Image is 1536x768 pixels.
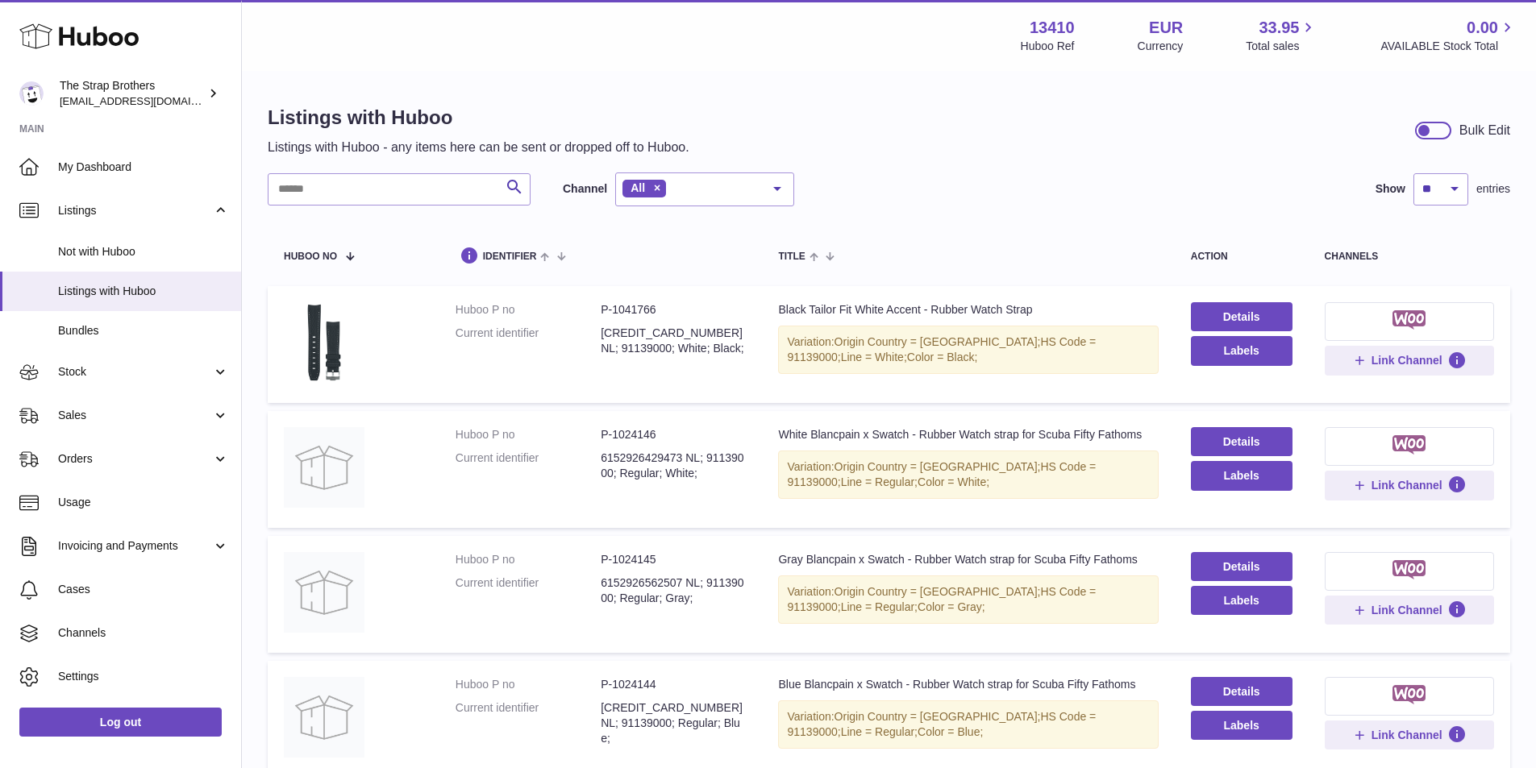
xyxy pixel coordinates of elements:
img: woocommerce-small.png [1392,685,1426,704]
span: 0.00 [1467,17,1498,39]
span: Origin Country = [GEOGRAPHIC_DATA]; [835,460,1041,473]
dd: 6152926562507 NL; 91139000; Regular; Gray; [601,575,746,606]
span: Line = Regular; [841,725,918,738]
div: Blue Blancpain x Swatch - Rubber Watch strap for Scuba Fifty Fathoms [778,677,1158,692]
span: Sales [58,408,212,423]
div: Variation: [778,450,1158,499]
label: Show [1376,181,1405,197]
img: White Blancpain x Swatch - Rubber Watch strap for Scuba Fifty Fathoms [284,427,364,508]
span: Settings [58,669,229,684]
span: identifier [483,251,537,262]
dt: Current identifier [456,575,601,606]
span: Stock [58,364,212,380]
span: Listings with Huboo [58,284,229,299]
span: Listings [58,203,212,218]
span: Cases [58,582,229,597]
span: Orders [58,451,212,467]
h1: Listings with Huboo [268,105,689,131]
span: AVAILABLE Stock Total [1380,39,1517,54]
span: Color = Blue; [918,725,983,738]
dt: Huboo P no [456,552,601,567]
a: 33.95 Total sales [1246,17,1317,54]
span: Invoicing and Payments [58,538,212,554]
span: Origin Country = [GEOGRAPHIC_DATA]; [835,585,1041,598]
label: Channel [563,181,607,197]
dt: Huboo P no [456,427,601,442]
dd: [CREDIT_CARD_NUMBER] NL; 91139000; Regular; Blue; [601,700,746,746]
div: Black Tailor Fit White Accent - Rubber Watch Strap [778,302,1158,318]
button: Link Channel [1325,596,1494,625]
span: Origin Country = [GEOGRAPHIC_DATA]; [835,335,1041,348]
dd: P-1024144 [601,677,746,692]
span: Origin Country = [GEOGRAPHIC_DATA]; [835,710,1041,723]
dd: P-1024146 [601,427,746,442]
dd: [CREDIT_CARD_NUMBER] NL; 91139000; White; Black; [601,326,746,356]
img: Gray Blancpain x Swatch - Rubber Watch strap for Scuba Fifty Fathoms [284,552,364,633]
a: 0.00 AVAILABLE Stock Total [1380,17,1517,54]
span: Link Channel [1372,603,1442,617]
div: Variation: [778,700,1158,749]
a: Details [1191,302,1292,331]
a: Details [1191,677,1292,706]
span: Line = White; [841,351,907,363]
button: Labels [1191,711,1292,740]
p: Listings with Huboo - any items here can be sent or dropped off to Huboo. [268,139,689,156]
strong: 13410 [1030,17,1075,39]
span: Line = Regular; [841,600,918,613]
span: Color = Black; [907,351,978,363]
a: Details [1191,427,1292,456]
button: Link Channel [1325,471,1494,500]
button: Labels [1191,336,1292,365]
button: Link Channel [1325,346,1494,375]
span: Color = Gray; [918,600,985,613]
div: action [1191,251,1292,262]
span: Link Channel [1372,728,1442,742]
button: Link Channel [1325,720,1494,749]
dt: Huboo P no [456,677,601,692]
img: woocommerce-small.png [1392,310,1426,330]
span: 33.95 [1259,17,1299,39]
div: Bulk Edit [1459,122,1510,139]
span: Line = Regular; [841,475,918,488]
dd: 6152926429473 NL; 91139000; Regular; White; [601,450,746,481]
div: Currency [1138,39,1184,54]
span: entries [1476,181,1510,197]
div: The Strap Brothers [60,78,205,109]
a: Details [1191,552,1292,581]
span: title [778,251,805,262]
span: Link Channel [1372,478,1442,492]
span: Color = White; [918,475,989,488]
div: Gray Blancpain x Swatch - Rubber Watch strap for Scuba Fifty Fathoms [778,552,1158,567]
span: Huboo no [284,251,337,262]
div: channels [1325,251,1494,262]
span: Total sales [1246,39,1317,54]
span: [EMAIL_ADDRESS][DOMAIN_NAME] [60,94,237,107]
button: Labels [1191,586,1292,615]
span: HS Code = 91139000; [787,710,1096,738]
span: All [631,181,645,194]
img: Black Tailor Fit White Accent - Rubber Watch Strap [284,302,364,383]
dt: Huboo P no [456,302,601,318]
a: Log out [19,708,222,737]
dt: Current identifier [456,450,601,481]
span: Channels [58,625,229,641]
img: woocommerce-small.png [1392,560,1426,579]
div: Variation: [778,575,1158,624]
dd: P-1024145 [601,552,746,567]
strong: EUR [1149,17,1183,39]
div: Variation: [778,326,1158,374]
span: Link Channel [1372,353,1442,367]
span: Usage [58,495,229,510]
span: My Dashboard [58,160,229,175]
dt: Current identifier [456,700,601,746]
span: HS Code = 91139000; [787,460,1096,488]
img: woocommerce-small.png [1392,435,1426,455]
img: internalAdmin-13410@internal.huboo.com [19,81,44,106]
span: Not with Huboo [58,244,229,259]
span: HS Code = 91139000; [787,585,1096,613]
div: White Blancpain x Swatch - Rubber Watch strap for Scuba Fifty Fathoms [778,427,1158,442]
button: Labels [1191,461,1292,490]
img: Blue Blancpain x Swatch - Rubber Watch strap for Scuba Fifty Fathoms [284,677,364,758]
span: Bundles [58,323,229,338]
div: Huboo Ref [1021,39,1075,54]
